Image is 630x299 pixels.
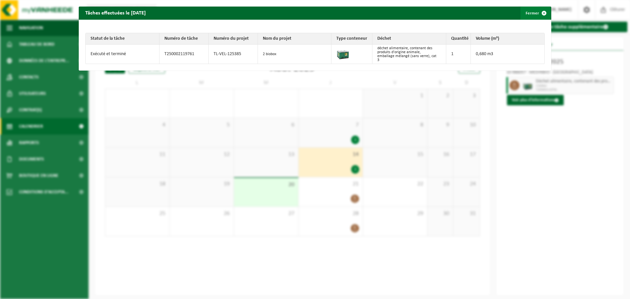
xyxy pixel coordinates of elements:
[86,33,159,45] th: Statut de la tâche
[372,45,446,64] td: déchet alimentaire, contenant des produits d'origine animale, emballage mélangé (sans verre), cat 3
[209,45,258,64] td: TL-VEL-125385
[209,33,258,45] th: Numéro du projet
[86,45,159,64] td: Exécuté et terminé
[471,45,545,64] td: 0,680 m3
[520,7,551,20] button: Fermer
[446,45,471,64] td: 1
[258,33,332,45] th: Nom du projet
[79,7,152,19] h2: Tâches effectuées le [DATE]
[471,33,545,45] th: Volume (m³)
[159,33,209,45] th: Numéro de tâche
[258,45,332,64] td: 2 biobox
[336,47,349,60] img: PB-LB-0680-HPE-GN-01
[159,45,209,64] td: T250002119761
[331,33,372,45] th: Type conteneur
[446,33,471,45] th: Quantité
[372,33,446,45] th: Déchet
